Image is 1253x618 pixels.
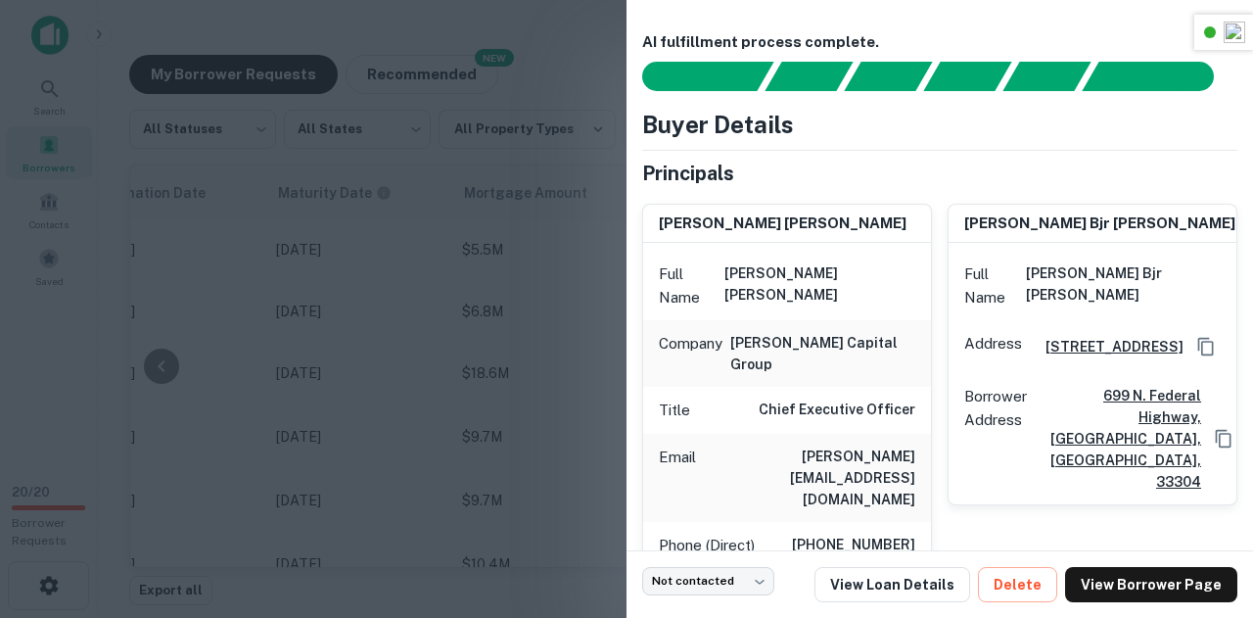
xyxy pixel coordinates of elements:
button: Delete [978,567,1057,602]
h6: Chief Executive Officer [759,399,915,422]
p: Title [659,399,690,422]
p: Company [659,332,722,375]
button: Copy Address [1191,332,1221,361]
h6: [PHONE_NUMBER] [792,534,915,557]
h6: [PERSON_NAME] capital group [730,332,915,375]
div: Principals found, AI now looking for contact information... [923,62,1011,91]
iframe: Chat Widget [1155,461,1253,555]
h5: Principals [642,159,734,188]
p: Borrower Address [964,385,1027,493]
div: Sending borrower request to AI... [619,62,766,91]
div: Not contacted [642,567,774,595]
h6: [PERSON_NAME][EMAIL_ADDRESS][DOMAIN_NAME] [704,446,915,510]
div: Principals found, still searching for contact information. This may take time... [1002,62,1091,91]
p: Email [659,446,696,510]
div: Documents found, AI parsing details... [844,62,932,91]
a: 699 n. federal highway, [GEOGRAPHIC_DATA], [GEOGRAPHIC_DATA], 33304 [1035,385,1201,493]
button: Copy Address [1209,424,1238,453]
p: Phone (Direct) [659,534,755,557]
h6: [PERSON_NAME] bjr [PERSON_NAME] [1026,262,1221,309]
a: [STREET_ADDRESS] [1030,336,1183,357]
h6: [PERSON_NAME] [PERSON_NAME] [659,213,906,235]
div: Your request is received and processing... [765,62,853,91]
p: Full Name [659,262,717,309]
a: View Borrower Page [1065,567,1237,602]
div: AI fulfillment process complete. [1083,62,1237,91]
p: Address [964,332,1022,361]
h4: Buyer Details [642,107,794,142]
h6: [PERSON_NAME] bjr [PERSON_NAME] [964,213,1235,235]
h6: AI fulfillment process complete. [642,31,1237,54]
h6: [PERSON_NAME] [PERSON_NAME] [724,262,915,309]
p: Full Name [964,262,1018,309]
a: View Loan Details [814,567,970,602]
